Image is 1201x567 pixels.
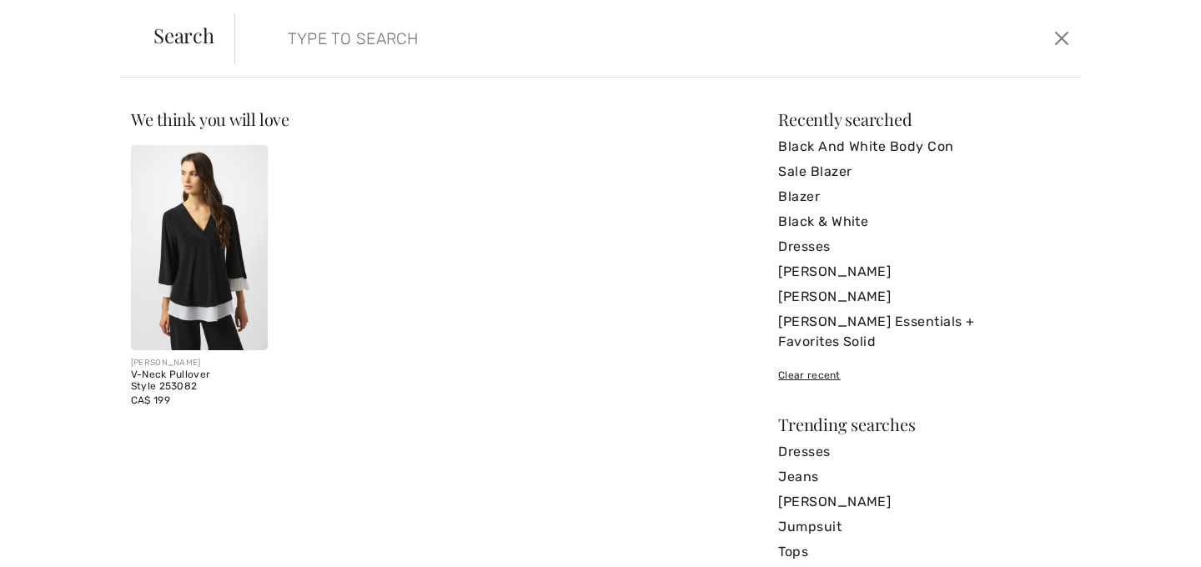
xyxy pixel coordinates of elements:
a: Sale Blazer [778,159,1070,184]
a: [PERSON_NAME] Essentials + Favorites Solid [778,309,1070,354]
a: Black & White [778,209,1070,234]
a: [PERSON_NAME] [778,259,1070,284]
button: Close [1049,25,1074,52]
span: Chat [39,12,73,27]
a: Tops [778,539,1070,564]
span: CA$ 199 [131,394,170,406]
div: Trending searches [778,416,1070,433]
img: V-Neck Pullover Style 253082. Black/Off White [131,145,268,350]
span: We think you will love [131,108,289,130]
a: [PERSON_NAME] [778,489,1070,514]
div: V-Neck Pullover Style 253082 [131,369,268,393]
div: Recently searched [778,111,1070,128]
a: Dresses [778,439,1070,464]
a: [PERSON_NAME] [778,284,1070,309]
a: Jumpsuit [778,514,1070,539]
div: [PERSON_NAME] [131,357,268,369]
span: Search [153,25,214,45]
a: Black And White Body Con [778,134,1070,159]
a: Blazer [778,184,1070,209]
input: TYPE TO SEARCH [275,13,856,63]
div: Clear recent [778,368,1070,383]
a: Dresses [778,234,1070,259]
a: Jeans [778,464,1070,489]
